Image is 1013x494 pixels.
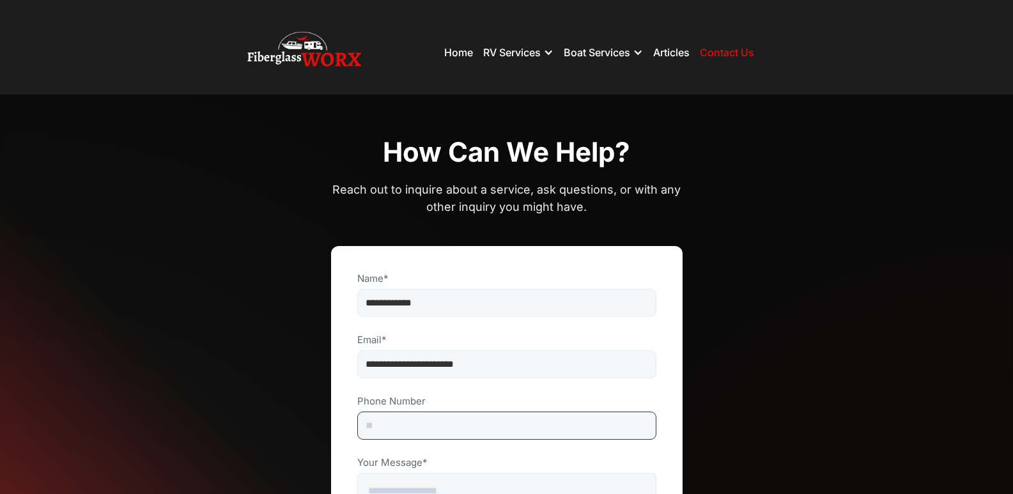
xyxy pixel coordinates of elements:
div: RV Services [483,33,553,72]
a: Home [444,46,473,59]
a: Contact Us [700,46,754,59]
label: Phone Number [357,395,656,408]
label: Name* [357,272,656,285]
div: RV Services [483,46,541,59]
div: Boat Services [564,46,630,59]
label: Email* [357,334,656,346]
h1: How can we help? [383,135,630,169]
label: Your Message* [357,456,656,469]
p: Reach out to inquire about a service, ask questions, or with any other inquiry you might have. [331,181,683,215]
div: Boat Services [564,33,643,72]
a: Articles [653,46,690,59]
